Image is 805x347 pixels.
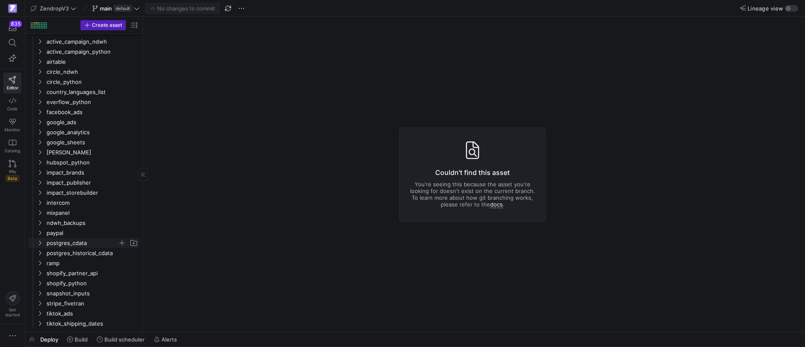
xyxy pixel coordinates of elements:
[29,117,139,127] div: Press SPACE to select this row.
[3,115,21,136] a: Monitor
[5,307,20,317] span: Get started
[29,97,139,107] div: Press SPACE to select this row.
[80,20,126,30] button: Create asset
[8,4,17,13] img: https://storage.googleapis.com/y42-prod-data-exchange/images/qZXOSqkTtPuVcXVzF40oUlM07HVTwZXfPK0U...
[29,268,139,278] div: Press SPACE to select this row.
[3,1,21,16] a: https://storage.googleapis.com/y42-prod-data-exchange/images/qZXOSqkTtPuVcXVzF40oUlM07HVTwZXfPK0U...
[29,248,139,258] div: Press SPACE to select this row.
[29,318,139,329] div: Press SPACE to select this row.
[29,57,139,67] div: Press SPACE to select this row.
[47,188,138,198] span: impact_storebuilder
[47,279,138,288] span: shopify_python
[29,288,139,298] div: Press SPACE to select this row.
[114,5,132,12] span: default
[29,167,139,177] div: Press SPACE to select this row.
[47,228,138,238] span: paypal
[47,67,138,77] span: circle_ndwh
[47,178,138,188] span: impact_publisher
[7,85,18,90] span: Editor
[29,238,139,248] div: Press SPACE to select this row.
[63,332,91,347] button: Build
[29,87,139,97] div: Press SPACE to select this row.
[7,106,18,111] span: Code
[3,94,21,115] a: Code
[100,5,112,12] span: main
[29,77,139,87] div: Press SPACE to select this row.
[29,137,139,147] div: Press SPACE to select this row.
[3,136,21,157] a: Catalog
[75,336,88,343] span: Build
[3,157,21,185] a: PRsBeta
[47,258,138,268] span: ramp
[90,3,142,14] button: maindefault
[490,201,503,208] a: docs
[9,21,22,27] div: 835
[9,169,16,174] span: PRs
[47,97,138,107] span: everflow_python
[161,336,177,343] span: Alerts
[47,289,138,298] span: snapshot_inputs
[29,3,78,14] button: ZendropV3
[29,198,139,208] div: Press SPACE to select this row.
[47,117,138,127] span: google_ads
[29,127,139,137] div: Press SPACE to select this row.
[47,238,118,248] span: postgres_cdata
[47,77,138,87] span: circle_python
[47,128,138,137] span: google_analytics
[47,57,138,67] span: airtable
[47,138,138,147] span: google_sheets
[47,158,138,167] span: hubspot_python
[47,198,138,208] span: intercom
[92,22,122,28] span: Create asset
[29,47,139,57] div: Press SPACE to select this row.
[5,148,20,153] span: Catalog
[104,336,145,343] span: Build scheduler
[47,47,138,57] span: active_campaign_python
[29,177,139,188] div: Press SPACE to select this row.
[3,20,21,35] button: 835
[47,319,138,329] span: tiktok_shipping_dates
[3,288,21,321] button: Getstarted
[47,208,138,218] span: mixpanel
[29,157,139,167] div: Press SPACE to select this row.
[29,308,139,318] div: Press SPACE to select this row.
[47,309,138,318] span: tiktok_ads
[47,218,138,228] span: ndwh_backups
[47,269,138,278] span: shopify_partner_api
[410,167,535,177] h3: Couldn't find this asset
[29,258,139,268] div: Press SPACE to select this row.
[410,181,535,208] p: You're seeing this because the asset you're looking for doesn't exist on the current branch. To l...
[47,37,138,47] span: active_campaign_ndwh
[29,188,139,198] div: Press SPACE to select this row.
[29,298,139,308] div: Press SPACE to select this row.
[47,168,138,177] span: impact_brands
[47,148,138,157] span: [PERSON_NAME]
[47,107,138,117] span: facebook_ads
[47,299,138,308] span: stripe_fivetran
[29,208,139,218] div: Press SPACE to select this row.
[3,73,21,94] a: Editor
[150,332,181,347] button: Alerts
[29,37,139,47] div: Press SPACE to select this row.
[93,332,148,347] button: Build scheduler
[5,127,20,132] span: Monitor
[29,278,139,288] div: Press SPACE to select this row.
[29,147,139,157] div: Press SPACE to select this row.
[40,5,69,12] span: ZendropV3
[47,87,138,97] span: country_languages_list
[29,218,139,228] div: Press SPACE to select this row.
[40,336,58,343] span: Deploy
[29,107,139,117] div: Press SPACE to select this row.
[5,175,19,182] span: Beta
[748,5,783,12] span: Lineage view
[29,67,139,77] div: Press SPACE to select this row.
[29,228,139,238] div: Press SPACE to select this row.
[47,248,138,258] span: postgres_historical_cdata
